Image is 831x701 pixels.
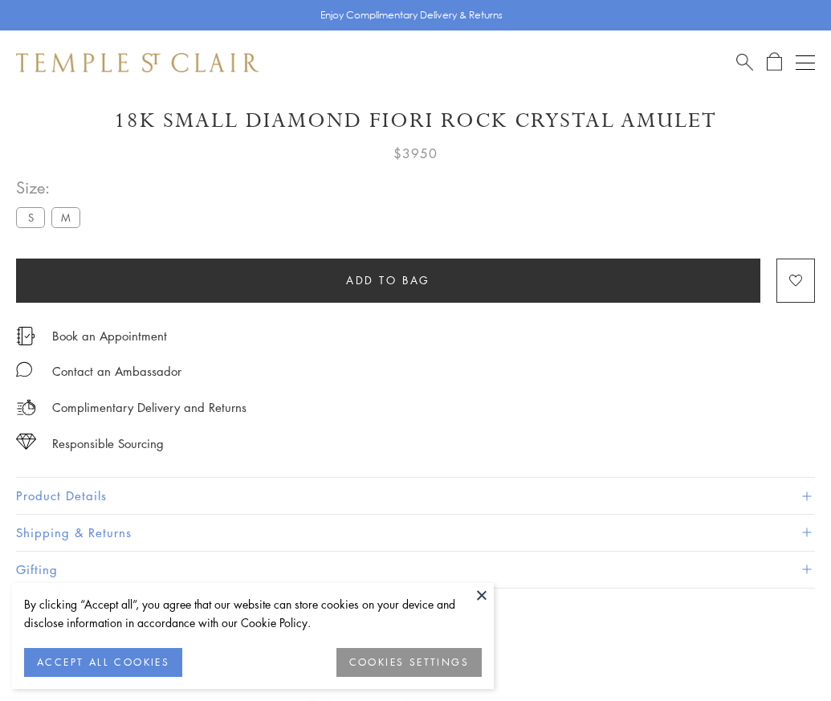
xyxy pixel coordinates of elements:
[24,595,482,632] div: By clicking “Accept all”, you agree that our website can store cookies on your device and disclos...
[16,478,815,514] button: Product Details
[51,207,80,227] label: M
[16,327,35,345] img: icon_appointment.svg
[796,53,815,72] button: Open navigation
[52,397,246,418] p: Complimentary Delivery and Returns
[16,259,760,303] button: Add to bag
[393,143,438,164] span: $3950
[16,552,815,588] button: Gifting
[16,361,32,377] img: MessageIcon-01_2.svg
[52,361,181,381] div: Contact an Ambassador
[16,53,259,72] img: Temple St. Clair
[52,434,164,454] div: Responsible Sourcing
[346,271,430,289] span: Add to bag
[767,52,782,72] a: Open Shopping Bag
[24,648,182,677] button: ACCEPT ALL COOKIES
[320,7,503,23] p: Enjoy Complimentary Delivery & Returns
[336,648,482,677] button: COOKIES SETTINGS
[16,397,36,418] img: icon_delivery.svg
[16,434,36,450] img: icon_sourcing.svg
[52,327,167,344] a: Book an Appointment
[16,107,815,135] h1: 18K Small Diamond Fiori Rock Crystal Amulet
[736,52,753,72] a: Search
[16,174,87,201] span: Size:
[16,515,815,551] button: Shipping & Returns
[16,207,45,227] label: S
